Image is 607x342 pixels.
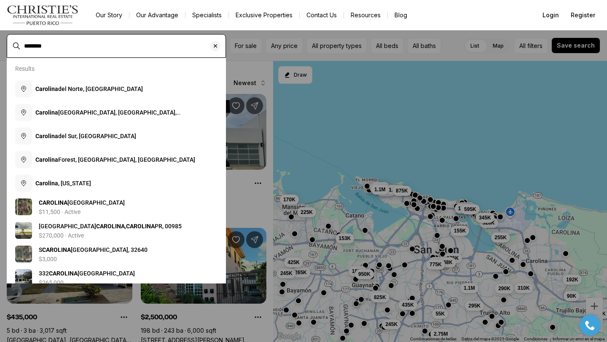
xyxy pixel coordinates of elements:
[42,246,71,253] b: CAROLINA
[35,156,58,163] b: Carolina
[35,133,136,139] span: del Sur, [GEOGRAPHIC_DATA]
[89,9,129,21] a: Our Story
[35,180,91,187] span: , [US_STATE]
[388,9,414,21] a: Blog
[210,35,226,57] button: Clear search input
[39,208,81,215] p: $11,500 · Active
[39,232,84,239] p: $270,000 · Active
[39,246,148,253] span: S [GEOGRAPHIC_DATA], 32640
[35,85,58,92] b: Carolina
[12,148,221,171] button: CarolinaForest, [GEOGRAPHIC_DATA], [GEOGRAPHIC_DATA]
[7,5,79,25] img: logo
[35,180,58,187] b: Carolina
[537,7,564,24] button: Login
[566,7,600,24] button: Register
[12,219,221,242] a: View details: Calle 24 VILLA CAROLINA
[39,223,182,230] span: [GEOGRAPHIC_DATA] , PR, 00985
[12,124,221,148] button: Carolinadel Sur, [GEOGRAPHIC_DATA]
[12,195,221,219] a: View details: CAROLINA ST
[185,9,228,21] a: Specialists
[39,256,57,262] p: $3,000
[35,156,195,163] span: Forest, [GEOGRAPHIC_DATA], [GEOGRAPHIC_DATA]
[344,9,387,21] a: Resources
[39,199,125,206] span: [GEOGRAPHIC_DATA]
[126,223,155,230] b: CAROLINA
[49,270,78,277] b: CAROLINA
[571,12,595,19] span: Register
[543,12,559,19] span: Login
[12,77,221,101] button: Carolinadel Norte, [GEOGRAPHIC_DATA]
[35,109,180,124] span: [GEOGRAPHIC_DATA], [GEOGRAPHIC_DATA], [GEOGRAPHIC_DATA]
[12,266,221,289] a: View details: 332 CAROLINA AVE
[39,199,67,206] b: CAROLINA
[129,9,185,21] a: Our Advantage
[229,9,299,21] a: Exclusive Properties
[300,9,344,21] button: Contact Us
[96,223,125,230] b: CAROLINA
[35,133,58,139] b: Carolina
[12,242,221,266] a: View details: S CAROLINA ST
[15,65,35,72] p: Results
[35,109,58,116] b: Carolina
[35,85,143,92] span: del Norte, [GEOGRAPHIC_DATA]
[12,171,221,195] button: Carolina, [US_STATE]
[12,101,221,124] button: Carolina[GEOGRAPHIC_DATA], [GEOGRAPHIC_DATA], [GEOGRAPHIC_DATA]
[39,270,135,277] span: 332 [GEOGRAPHIC_DATA]
[39,279,64,286] p: $265,000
